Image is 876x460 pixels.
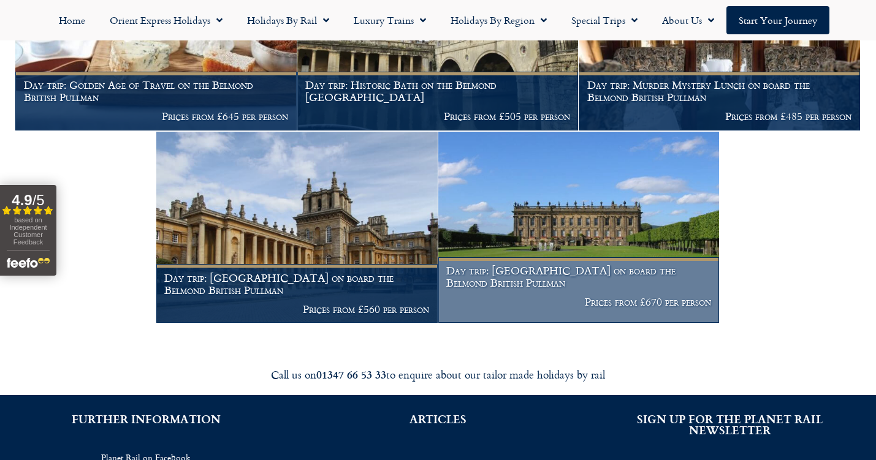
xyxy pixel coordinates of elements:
[341,6,438,34] a: Luxury Trains
[97,6,235,34] a: Orient Express Holidays
[156,132,438,323] a: Day trip: [GEOGRAPHIC_DATA] on board the Belmond British Pullman Prices from £560 per person
[164,272,429,296] h1: Day trip: [GEOGRAPHIC_DATA] on board the Belmond British Pullman
[559,6,650,34] a: Special Trips
[164,303,429,315] p: Prices from £560 per person
[446,265,711,288] h1: Day trip: [GEOGRAPHIC_DATA] on board the Belmond British Pullman
[603,413,858,435] h2: SIGN UP FOR THE PLANET RAIL NEWSLETTER
[6,6,870,34] nav: Menu
[24,110,289,123] p: Prices from £645 per person
[305,79,570,103] h1: Day trip: Historic Bath on the Belmond [GEOGRAPHIC_DATA]
[316,366,386,382] strong: 01347 66 53 33
[47,6,97,34] a: Home
[18,413,273,424] h2: FURTHER INFORMATION
[24,79,289,103] h1: Day trip: Golden Age of Travel on the Belmond British Pullman
[235,6,341,34] a: Holidays by Rail
[587,79,852,103] h1: Day trip: Murder Mystery Lunch on board the Belmond British Pullman
[587,110,852,123] p: Prices from £485 per person
[305,110,570,123] p: Prices from £505 per person
[726,6,829,34] a: Start your Journey
[650,6,726,34] a: About Us
[310,413,565,424] h2: ARTICLES
[95,368,782,382] div: Call us on to enquire about our tailor made holidays by rail
[438,6,559,34] a: Holidays by Region
[438,132,720,323] a: Day trip: [GEOGRAPHIC_DATA] on board the Belmond British Pullman Prices from £670 per person
[446,296,711,308] p: Prices from £670 per person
